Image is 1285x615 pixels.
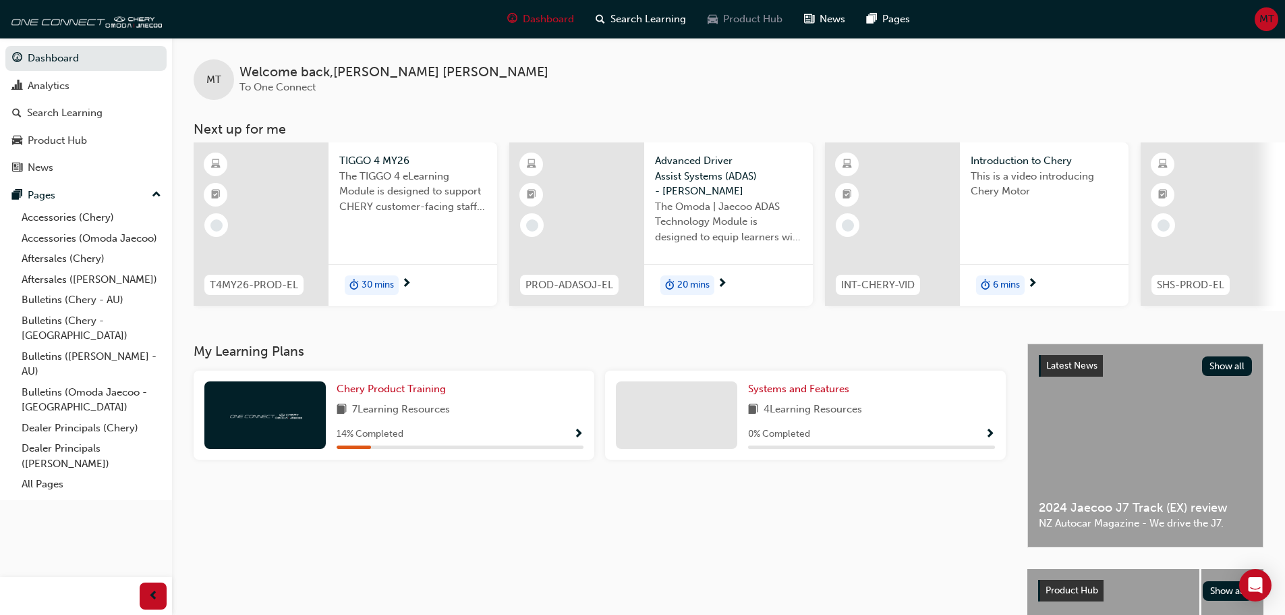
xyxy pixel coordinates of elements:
[1157,277,1224,293] span: SHS-PROD-EL
[1158,186,1168,204] span: booktick-icon
[5,74,167,99] a: Analytics
[16,474,167,495] a: All Pages
[843,186,852,204] span: booktick-icon
[5,183,167,208] button: Pages
[349,277,359,294] span: duration-icon
[12,135,22,147] span: car-icon
[12,190,22,202] span: pages-icon
[339,169,486,215] span: The TIGGO 4 eLearning Module is designed to support CHERY customer-facing staff with the product ...
[7,5,162,32] img: oneconnect
[228,408,302,421] img: oneconnect
[12,107,22,119] span: search-icon
[610,11,686,27] span: Search Learning
[239,65,548,80] span: Welcome back , [PERSON_NAME] [PERSON_NAME]
[5,128,167,153] a: Product Hub
[210,277,298,293] span: T4MY26-PROD-EL
[842,219,854,232] span: learningRecordVerb_NONE-icon
[16,269,167,290] a: Aftersales ([PERSON_NAME])
[708,11,718,28] span: car-icon
[1039,516,1252,531] span: NZ Autocar Magazine - We drive the J7.
[16,207,167,228] a: Accessories (Chery)
[337,427,403,442] span: 14 % Completed
[401,278,411,290] span: next-icon
[337,402,347,419] span: book-icon
[172,122,1285,137] h3: Next up for me
[655,153,802,199] span: Advanced Driver Assist Systems (ADAS) - [PERSON_NAME]
[28,188,55,203] div: Pages
[843,156,852,173] span: learningResourceType_ELEARNING-icon
[1039,355,1252,377] a: Latest NewsShow all
[841,277,915,293] span: INT-CHERY-VID
[856,5,921,33] a: pages-iconPages
[585,5,697,33] a: search-iconSearch Learning
[527,186,536,204] span: booktick-icon
[211,156,221,173] span: learningResourceType_ELEARNING-icon
[573,429,583,441] span: Show Progress
[194,142,497,306] a: T4MY26-PROD-ELTIGGO 4 MY26The TIGGO 4 eLearning Module is designed to support CHERY customer-faci...
[239,81,316,93] span: To One Connect
[655,199,802,245] span: The Omoda | Jaecoo ADAS Technology Module is designed to equip learners with essential knowledge ...
[12,162,22,174] span: news-icon
[337,381,451,397] a: Chery Product Training
[723,11,782,27] span: Product Hub
[337,383,446,395] span: Chery Product Training
[16,248,167,269] a: Aftersales (Chery)
[971,153,1118,169] span: Introduction to Chery
[16,228,167,249] a: Accessories (Omoda Jaecoo)
[1046,360,1097,371] span: Latest News
[5,43,167,183] button: DashboardAnalyticsSearch LearningProduct HubNews
[28,133,87,149] div: Product Hub
[825,142,1129,306] a: INT-CHERY-VIDIntroduction to CheryThis is a video introducing Chery Motorduration-icon6 mins
[194,344,1006,359] h3: My Learning Plans
[981,277,990,294] span: duration-icon
[16,418,167,439] a: Dealer Principals (Chery)
[993,277,1020,293] span: 6 mins
[665,277,675,294] span: duration-icon
[677,277,710,293] span: 20 mins
[1027,278,1037,290] span: next-icon
[985,426,995,443] button: Show Progress
[748,427,810,442] span: 0 % Completed
[748,383,849,395] span: Systems and Features
[5,155,167,180] a: News
[12,53,22,65] span: guage-icon
[5,101,167,126] a: Search Learning
[339,153,486,169] span: TIGGO 4 MY26
[211,186,221,204] span: booktick-icon
[148,588,159,605] span: prev-icon
[971,169,1118,199] span: This is a video introducing Chery Motor
[527,156,536,173] span: learningResourceType_ELEARNING-icon
[1255,7,1278,31] button: MT
[12,80,22,92] span: chart-icon
[1259,11,1274,27] span: MT
[16,438,167,474] a: Dealer Principals ([PERSON_NAME])
[16,290,167,311] a: Bulletins (Chery - AU)
[804,11,814,28] span: news-icon
[1203,581,1253,601] button: Show all
[509,142,813,306] a: PROD-ADASOJ-ELAdvanced Driver Assist Systems (ADAS) - [PERSON_NAME]The Omoda | Jaecoo ADAS Techno...
[362,277,394,293] span: 30 mins
[526,219,538,232] span: learningRecordVerb_NONE-icon
[1039,500,1252,516] span: 2024 Jaecoo J7 Track (EX) review
[28,78,69,94] div: Analytics
[1046,585,1098,596] span: Product Hub
[596,11,605,28] span: search-icon
[5,46,167,71] a: Dashboard
[882,11,910,27] span: Pages
[748,381,855,397] a: Systems and Features
[525,277,613,293] span: PROD-ADASOJ-EL
[1158,156,1168,173] span: learningResourceType_ELEARNING-icon
[523,11,574,27] span: Dashboard
[1239,569,1272,601] div: Open Intercom Messenger
[820,11,845,27] span: News
[985,429,995,441] span: Show Progress
[867,11,877,28] span: pages-icon
[507,11,517,28] span: guage-icon
[1027,344,1263,547] a: Latest NewsShow all2024 Jaecoo J7 Track (EX) reviewNZ Autocar Magazine - We drive the J7.
[152,186,161,204] span: up-icon
[16,382,167,418] a: Bulletins (Omoda Jaecoo - [GEOGRAPHIC_DATA])
[793,5,856,33] a: news-iconNews
[206,72,221,88] span: MT
[352,402,450,419] span: 7 Learning Resources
